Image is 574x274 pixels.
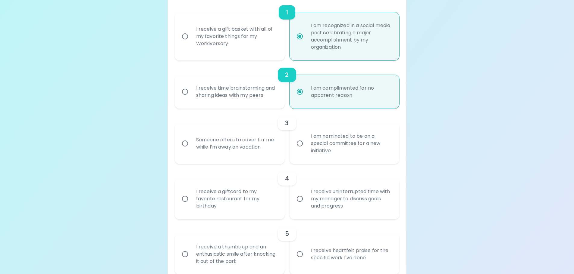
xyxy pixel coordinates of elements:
[191,18,281,54] div: I receive a gift basket with all of my favorite things for my Workiversary
[191,77,281,106] div: I receive time brainstorming and sharing ideas with my peers
[191,236,281,272] div: I receive a thumbs up and an enthusiastic smile after knocking it out of the park
[285,174,289,183] h6: 4
[286,8,288,17] h6: 1
[306,181,396,217] div: I receive uninterrupted time with my manager to discuss goals and progress
[191,129,281,158] div: Someone offers to cover for me while I’m away on vacation
[306,15,396,58] div: I am recognized in a social media post celebrating a major accomplishment by my organization
[306,125,396,162] div: I am nominated to be on a special committee for a new initiative
[285,229,289,239] h6: 5
[306,240,396,269] div: I receive heartfelt praise for the specific work I’ve done
[191,181,281,217] div: I receive a giftcard to my favorite restaurant for my birthday
[175,164,400,219] div: choice-group-check
[306,77,396,106] div: I am complimented for no apparent reason
[285,118,289,128] h6: 3
[175,60,400,109] div: choice-group-check
[285,70,289,80] h6: 2
[175,109,400,164] div: choice-group-check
